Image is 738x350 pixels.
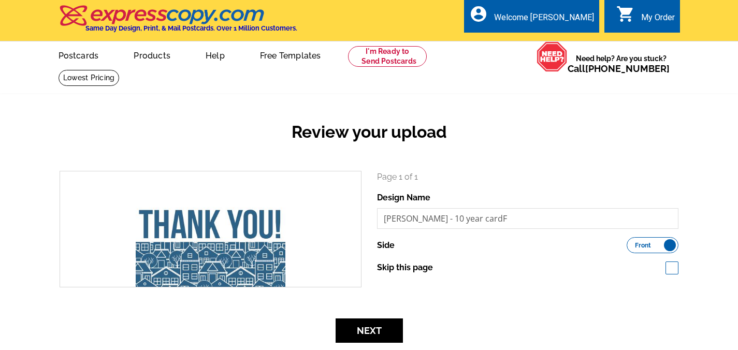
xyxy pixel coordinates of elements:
label: Side [377,239,395,252]
a: Help [189,42,241,67]
a: shopping_cart My Order [616,11,675,24]
a: Products [117,42,187,67]
span: Front [635,243,651,248]
input: File Name [377,208,679,229]
span: Need help? Are you stuck? [568,53,675,74]
i: shopping_cart [616,5,635,23]
label: Design Name [377,192,430,204]
button: Next [336,318,403,343]
h4: Same Day Design, Print, & Mail Postcards. Over 1 Million Customers. [85,24,297,32]
img: help [537,41,568,72]
p: Page 1 of 1 [377,171,679,183]
h2: Review your upload [52,122,686,142]
a: [PHONE_NUMBER] [585,63,670,74]
a: Free Templates [243,42,338,67]
i: account_circle [469,5,488,23]
div: Welcome [PERSON_NAME] [494,12,594,27]
a: Same Day Design, Print, & Mail Postcards. Over 1 Million Customers. [59,12,297,32]
a: Postcards [42,42,115,67]
span: Call [568,63,670,74]
div: My Order [641,12,675,27]
label: Skip this page [377,261,433,274]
